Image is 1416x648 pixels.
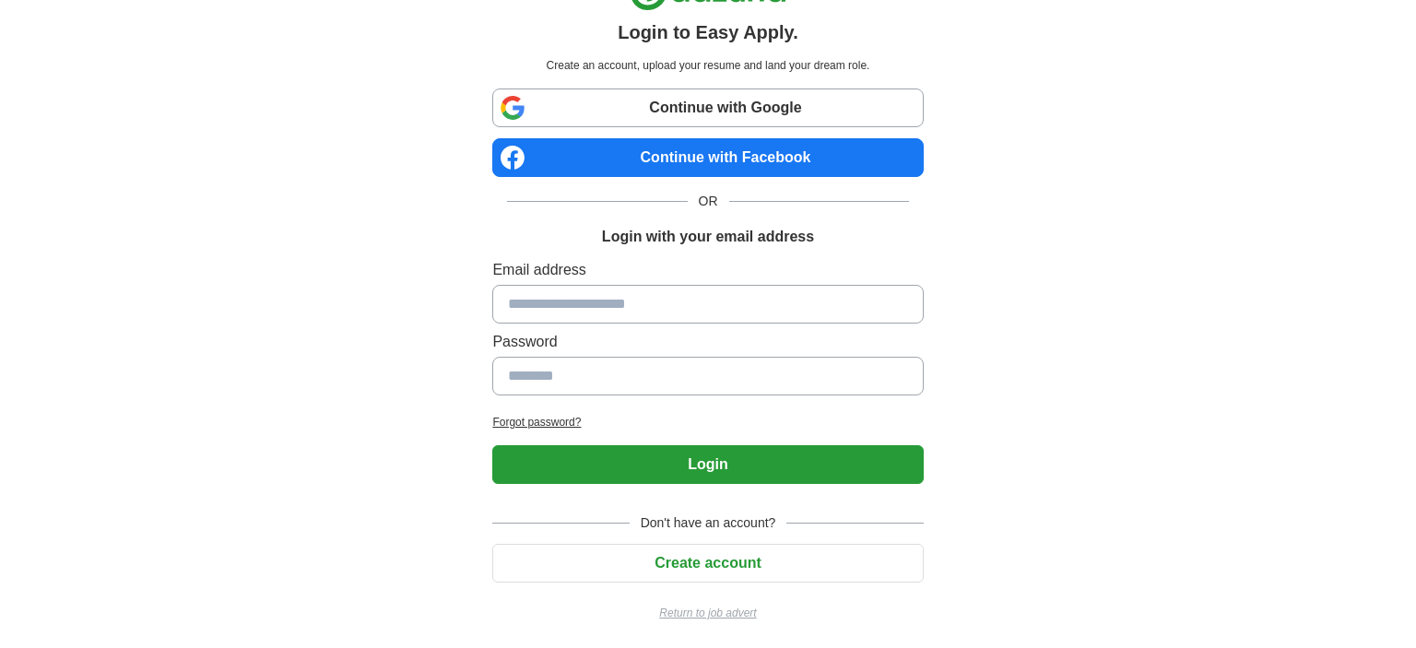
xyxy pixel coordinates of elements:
label: Password [492,331,923,353]
h1: Login to Easy Apply. [618,18,798,46]
button: Create account [492,544,923,583]
a: Continue with Facebook [492,138,923,177]
span: OR [688,192,729,211]
a: Return to job advert [492,605,923,621]
button: Login [492,445,923,484]
p: Create an account, upload your resume and land your dream role. [496,57,919,74]
label: Email address [492,259,923,281]
h1: Login with your email address [602,226,814,248]
span: Don't have an account? [630,513,787,533]
a: Forgot password? [492,414,923,430]
a: Create account [492,555,923,571]
a: Continue with Google [492,88,923,127]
